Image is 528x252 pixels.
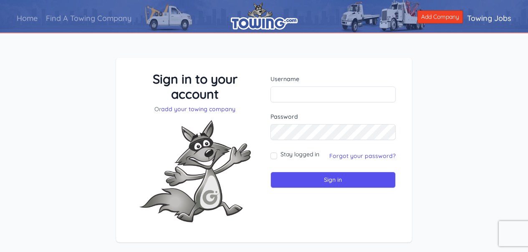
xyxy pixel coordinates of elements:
input: Sign in [270,172,396,188]
a: Home [13,6,42,30]
a: Add Company [417,10,463,23]
a: Towing Jobs [463,6,515,30]
label: Stay logged in [280,150,319,158]
h3: Sign in to your account [132,71,258,102]
img: logo.png [231,2,298,30]
a: Forgot your password? [329,152,396,160]
img: Fox-Excited.png [132,113,258,229]
p: Or [132,105,258,113]
a: add your towing company [161,105,235,113]
label: Password [270,112,396,121]
label: Username [270,75,396,83]
a: Find A Towing Company [42,6,136,30]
